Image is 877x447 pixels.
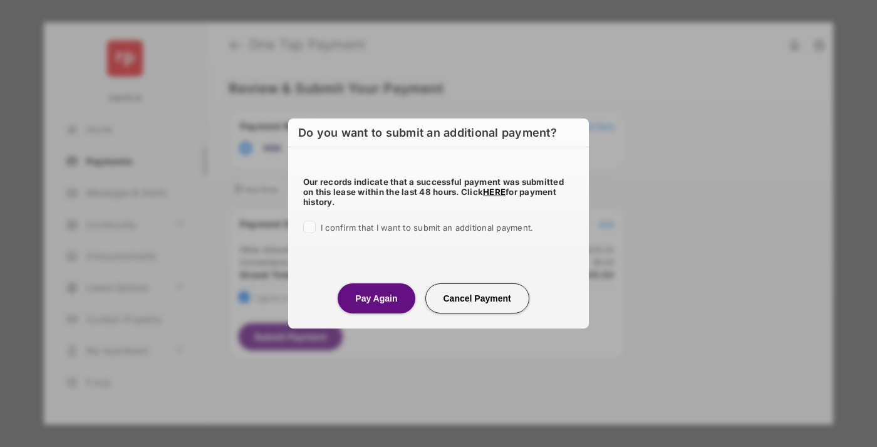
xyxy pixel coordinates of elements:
h2: Do you want to submit an additional payment? [288,118,589,147]
button: Cancel Payment [425,283,529,313]
h5: Our records indicate that a successful payment was submitted on this lease within the last 48 hou... [303,177,574,207]
button: Pay Again [338,283,415,313]
a: HERE [483,187,506,197]
span: I confirm that I want to submit an additional payment. [321,223,533,233]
